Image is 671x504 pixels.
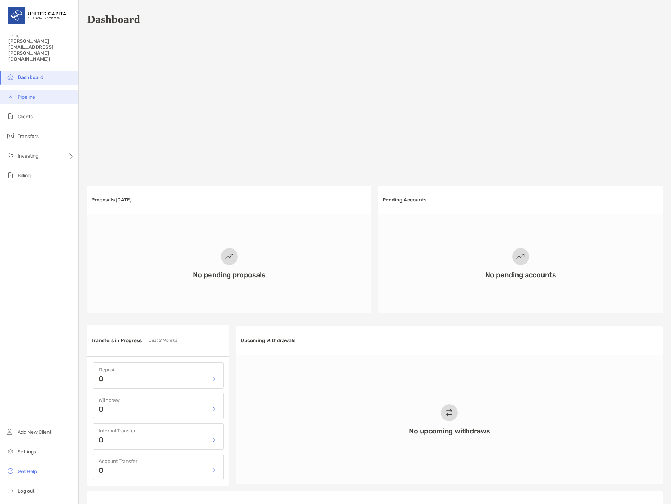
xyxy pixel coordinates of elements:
[99,406,103,413] p: 0
[99,397,218,403] h4: Withdraw
[99,367,218,373] h4: Deposit
[6,427,15,436] img: add_new_client icon
[18,94,35,100] span: Pipeline
[485,271,556,279] h3: No pending accounts
[91,338,142,344] h3: Transfers in Progress
[99,467,103,474] p: 0
[6,92,15,101] img: pipeline icon
[409,427,490,435] h3: No upcoming withdraws
[99,375,103,382] p: 0
[6,171,15,179] img: billing icon
[87,13,140,26] h1: Dashboard
[99,458,218,464] h4: Account Transfer
[6,151,15,160] img: investing icon
[193,271,266,279] h3: No pending proposals
[18,114,33,120] span: Clients
[6,73,15,81] img: dashboard icon
[18,429,51,435] span: Add New Client
[6,132,15,140] img: transfers icon
[8,38,74,62] span: [PERSON_NAME][EMAIL_ADDRESS][PERSON_NAME][DOMAIN_NAME]!
[8,3,70,28] img: United Capital Logo
[18,488,34,494] span: Log out
[241,338,295,344] h3: Upcoming Withdrawals
[91,197,132,203] h3: Proposals [DATE]
[18,469,37,475] span: Get Help
[18,153,38,159] span: Investing
[18,74,44,80] span: Dashboard
[6,467,15,475] img: get-help icon
[99,428,218,434] h4: Internal Transfer
[6,486,15,495] img: logout icon
[18,133,39,139] span: Transfers
[18,449,36,455] span: Settings
[18,173,31,179] span: Billing
[99,436,103,443] p: 0
[149,336,177,345] p: Last 2 Months
[6,447,15,456] img: settings icon
[6,112,15,120] img: clients icon
[383,197,426,203] h3: Pending Accounts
